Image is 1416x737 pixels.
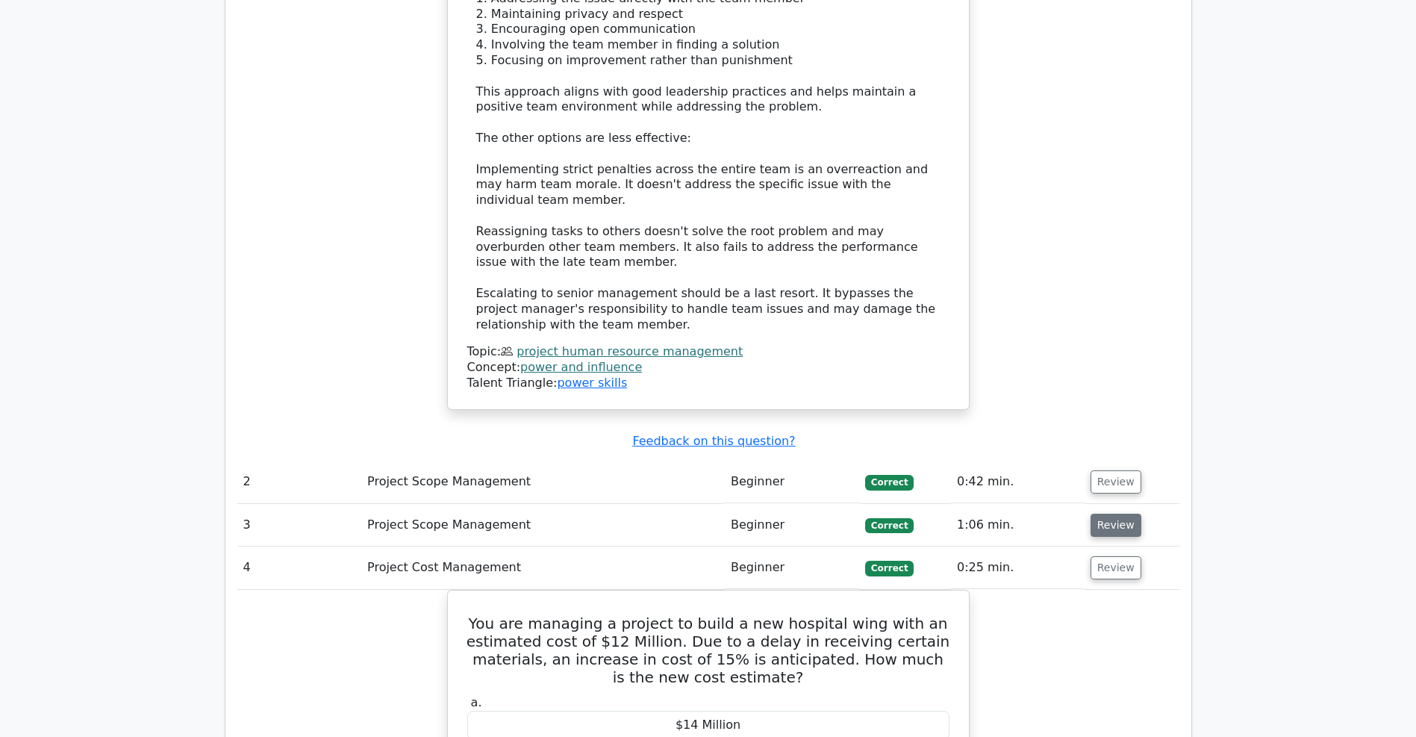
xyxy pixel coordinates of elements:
h5: You are managing a project to build a new hospital wing with an estimated cost of $12 Million. Du... [466,615,951,686]
span: a. [471,695,482,709]
td: 0:42 min. [951,461,1085,503]
td: Project Scope Management [361,504,725,547]
td: Beginner [725,504,859,547]
button: Review [1091,514,1141,537]
td: 0:25 min. [951,547,1085,589]
a: Feedback on this question? [632,434,795,448]
span: Correct [865,475,914,490]
div: Topic: [467,344,949,360]
td: 1:06 min. [951,504,1085,547]
span: Correct [865,518,914,533]
span: Correct [865,561,914,576]
button: Review [1091,556,1141,579]
td: Beginner [725,461,859,503]
a: power skills [557,376,627,390]
a: power and influence [520,360,642,374]
button: Review [1091,470,1141,494]
div: Talent Triangle: [467,344,949,391]
div: Concept: [467,360,949,376]
a: project human resource management [517,344,743,358]
td: 4 [237,547,362,589]
td: Project Cost Management [361,547,725,589]
td: Beginner [725,547,859,589]
td: 2 [237,461,362,503]
td: Project Scope Management [361,461,725,503]
td: 3 [237,504,362,547]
